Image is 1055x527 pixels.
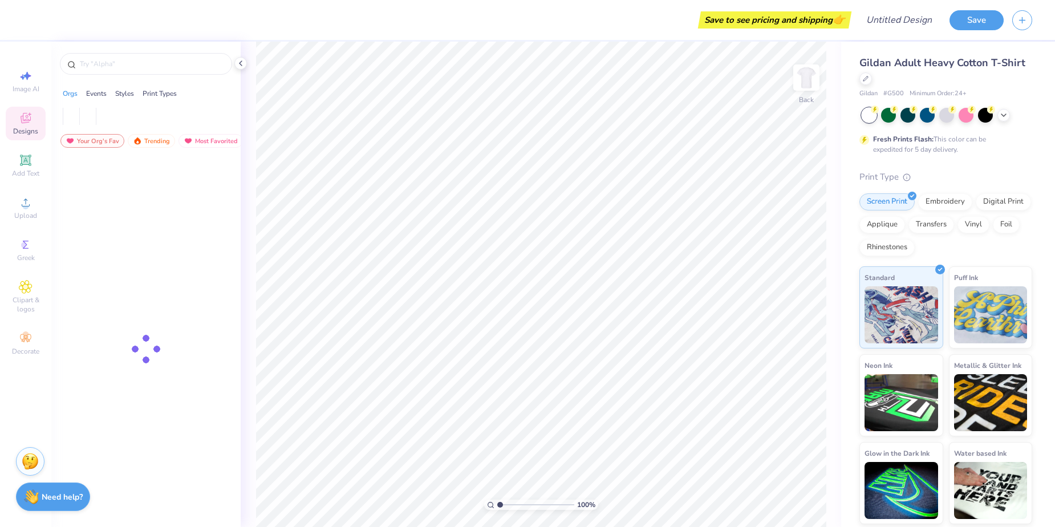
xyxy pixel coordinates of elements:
[949,10,1004,30] button: Save
[13,127,38,136] span: Designs
[859,56,1025,70] span: Gildan Adult Heavy Cotton T-Shirt
[79,58,225,70] input: Try "Alpha"
[13,84,39,94] span: Image AI
[873,134,1013,155] div: This color can be expedited for 5 day delivery.
[859,239,915,256] div: Rhinestones
[865,447,930,459] span: Glow in the Dark Ink
[865,359,892,371] span: Neon Ink
[12,169,39,178] span: Add Text
[178,134,243,148] div: Most Favorited
[60,134,124,148] div: Your Org's Fav
[42,492,83,502] strong: Need help?
[799,95,814,105] div: Back
[859,193,915,210] div: Screen Print
[577,500,595,510] span: 100 %
[143,88,177,99] div: Print Types
[873,135,934,144] strong: Fresh Prints Flash:
[17,253,35,262] span: Greek
[63,88,78,99] div: Orgs
[976,193,1031,210] div: Digital Print
[833,13,845,26] span: 👉
[128,134,175,148] div: Trending
[954,359,1021,371] span: Metallic & Glitter Ink
[954,447,1007,459] span: Water based Ink
[133,137,142,145] img: trending.gif
[115,88,134,99] div: Styles
[66,137,75,145] img: most_fav.gif
[859,89,878,99] span: Gildan
[6,295,46,314] span: Clipart & logos
[184,137,193,145] img: most_fav.gif
[918,193,972,210] div: Embroidery
[865,374,938,431] img: Neon Ink
[883,89,904,99] span: # G500
[910,89,967,99] span: Minimum Order: 24 +
[993,216,1020,233] div: Foil
[86,88,107,99] div: Events
[865,462,938,519] img: Glow in the Dark Ink
[859,216,905,233] div: Applique
[954,271,978,283] span: Puff Ink
[954,286,1028,343] img: Puff Ink
[857,9,941,31] input: Untitled Design
[859,171,1032,184] div: Print Type
[12,347,39,356] span: Decorate
[908,216,954,233] div: Transfers
[954,462,1028,519] img: Water based Ink
[14,211,37,220] span: Upload
[865,271,895,283] span: Standard
[954,374,1028,431] img: Metallic & Glitter Ink
[957,216,989,233] div: Vinyl
[795,66,818,89] img: Back
[701,11,849,29] div: Save to see pricing and shipping
[865,286,938,343] img: Standard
